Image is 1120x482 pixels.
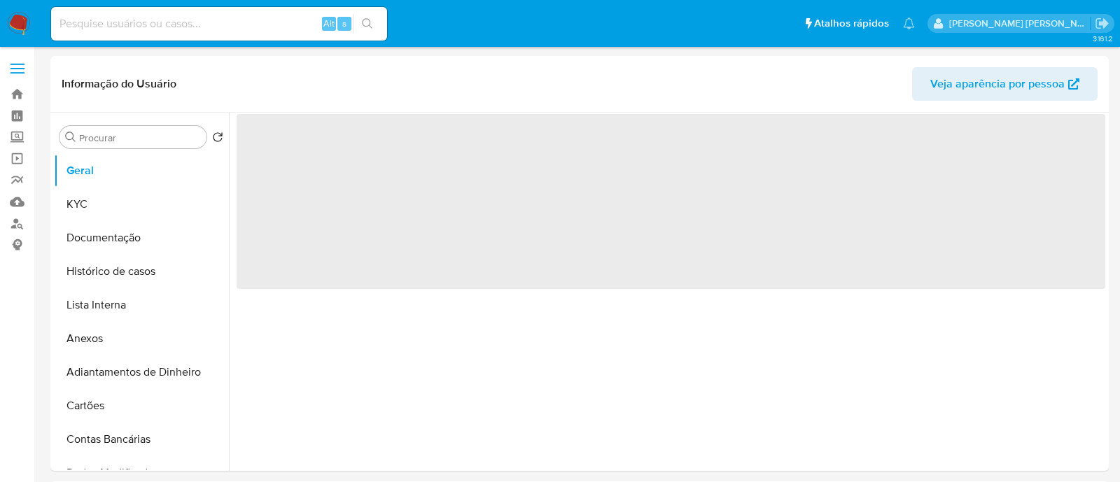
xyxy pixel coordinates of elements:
[62,77,176,91] h1: Informação do Usuário
[930,67,1065,101] span: Veja aparência por pessoa
[54,389,229,423] button: Cartões
[79,132,201,144] input: Procurar
[54,154,229,187] button: Geral
[54,288,229,322] button: Lista Interna
[54,423,229,456] button: Contas Bancárias
[212,132,223,147] button: Retornar ao pedido padrão
[237,114,1105,289] span: ‌
[54,187,229,221] button: KYC
[54,355,229,389] button: Adiantamentos de Dinheiro
[342,17,346,30] span: s
[54,255,229,288] button: Histórico de casos
[51,15,387,33] input: Pesquise usuários ou casos...
[912,67,1098,101] button: Veja aparência por pessoa
[949,17,1091,30] p: anna.almeida@mercadopago.com.br
[323,17,335,30] span: Alt
[54,322,229,355] button: Anexos
[903,17,915,29] a: Notificações
[54,221,229,255] button: Documentação
[1095,16,1109,31] a: Sair
[814,16,889,31] span: Atalhos rápidos
[65,132,76,143] button: Procurar
[353,14,381,34] button: search-icon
